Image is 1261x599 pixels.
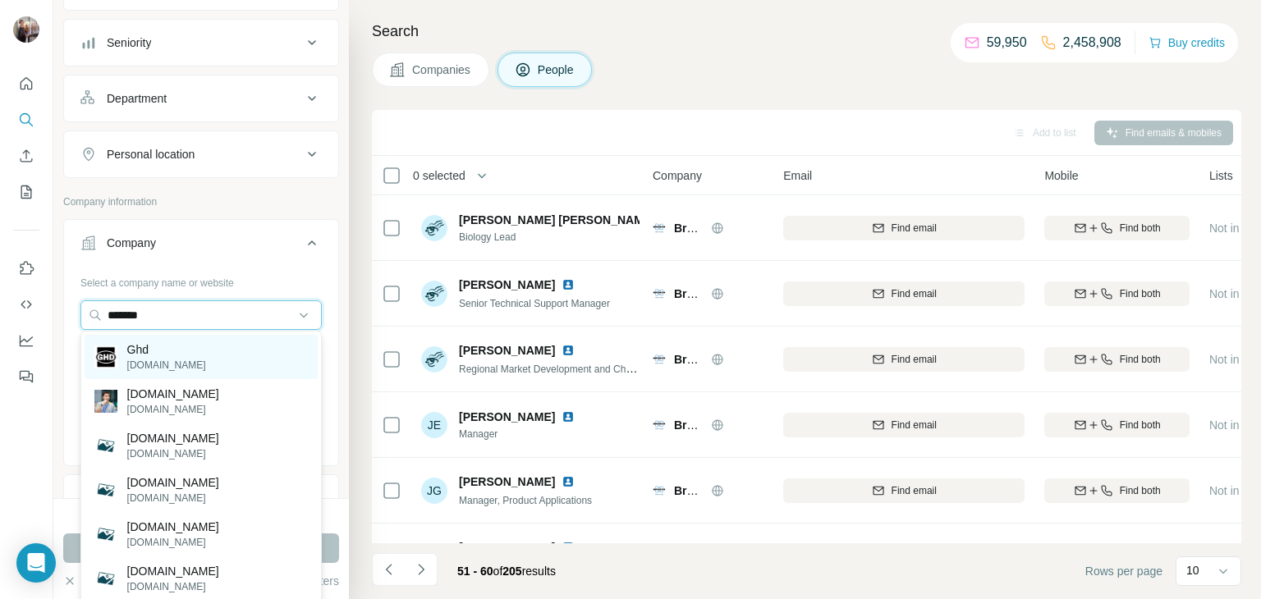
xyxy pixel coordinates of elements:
p: [DOMAIN_NAME] [127,579,219,594]
span: 205 [502,565,521,578]
button: Find both [1044,347,1190,372]
span: [PERSON_NAME] [459,409,555,425]
div: Department [107,90,167,107]
button: Find email [783,281,1025,306]
span: Senior Technical Support Manager [459,298,610,309]
img: thaihoanghd.com [94,390,117,413]
img: izghd.com [94,478,117,501]
span: Lists [1209,167,1233,184]
span: Mobile [1044,167,1078,184]
span: Bruker Cellular Analysis [674,287,806,300]
button: Find email [783,347,1025,372]
span: Find email [892,418,937,432]
span: [PERSON_NAME] [459,539,555,556]
span: Rows per page [1085,563,1162,579]
button: Dashboard [13,326,39,355]
span: 0 selected [413,167,465,184]
button: Navigate to next page [405,553,438,586]
span: Bruker Cellular Analysis [674,418,806,432]
p: 59,950 [987,33,1027,53]
span: Manager, Product Applications [459,495,592,506]
p: 2,458,908 [1063,33,1121,53]
img: bughd.com [94,434,117,457]
img: Avatar [13,16,39,43]
button: Navigate to previous page [372,553,405,586]
img: Logo of Bruker Cellular Analysis [653,222,666,235]
p: [DOMAIN_NAME] [127,519,219,535]
button: Clear [63,573,110,589]
button: Find email [783,216,1025,240]
button: Find both [1044,413,1190,437]
p: [DOMAIN_NAME] [127,430,219,446]
img: LinkedIn logo [562,541,575,554]
p: [DOMAIN_NAME] [127,446,219,461]
div: JE [421,412,447,438]
p: [DOMAIN_NAME] [127,358,206,373]
img: Logo of Bruker Cellular Analysis [653,484,666,497]
button: Enrich CSV [13,141,39,171]
img: Avatar [421,215,447,241]
span: Find email [892,483,937,498]
span: Biology Lead [459,230,640,245]
span: Bruker Cellular Analysis [674,484,806,497]
span: Company [653,167,702,184]
img: LinkedIn logo [562,475,575,488]
p: [DOMAIN_NAME] [127,474,219,491]
img: quanghd.com [94,567,117,590]
span: Find email [892,221,937,235]
span: [PERSON_NAME] [459,342,555,359]
button: Industry [64,478,338,518]
img: jxwanghd.com [94,523,117,546]
span: results [457,565,556,578]
div: Seniority [107,34,151,51]
button: Find both [1044,281,1190,306]
span: Regional Market Development and Channel Manager [459,362,692,375]
img: Logo of Bruker Cellular Analysis [653,353,666,366]
img: Avatar [421,543,447,569]
span: [PERSON_NAME] [459,473,555,490]
span: [PERSON_NAME] [PERSON_NAME] [459,212,655,228]
span: Find email [892,352,937,367]
button: Find both [1044,478,1190,503]
button: Seniority [64,23,338,62]
p: Ghd [127,341,206,358]
span: Manager [459,427,594,441]
img: LinkedIn logo [562,344,575,357]
button: Feedback [13,362,39,391]
button: Find both [1044,216,1190,240]
div: Select a company name or website [80,269,322,290]
p: 10 [1186,562,1199,578]
button: Company [64,223,338,269]
button: Use Surfe API [13,290,39,319]
p: [DOMAIN_NAME] [127,563,219,579]
span: Find email [892,286,937,301]
span: Find both [1120,418,1161,432]
p: Company information [63,194,339,209]
div: Personal location [107,146,195,162]
span: [PERSON_NAME] [459,277,555,293]
button: Personal location [64,135,338,174]
span: 51 - 60 [457,565,493,578]
button: My lists [13,177,39,207]
span: Bruker Cellular Analysis [674,353,806,366]
button: Department [64,79,338,118]
button: Find email [783,413,1025,437]
img: LinkedIn logo [562,410,575,423]
img: Logo of Bruker Cellular Analysis [653,418,666,432]
span: Find both [1120,286,1161,301]
img: Ghd [94,345,117,368]
p: [DOMAIN_NAME] [127,491,219,505]
p: [DOMAIN_NAME] [127,535,219,550]
span: People [538,62,575,78]
button: Use Surfe on LinkedIn [13,254,39,283]
img: Avatar [421,346,447,373]
button: Find email [783,478,1025,503]
h4: Search [372,20,1241,43]
div: Company [107,235,156,251]
div: Open Intercom Messenger [16,543,56,583]
span: Find both [1120,352,1161,367]
span: Bruker Cellular Analysis [674,222,806,235]
span: of [493,565,503,578]
button: Buy credits [1149,31,1225,54]
p: [DOMAIN_NAME] [127,402,219,417]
